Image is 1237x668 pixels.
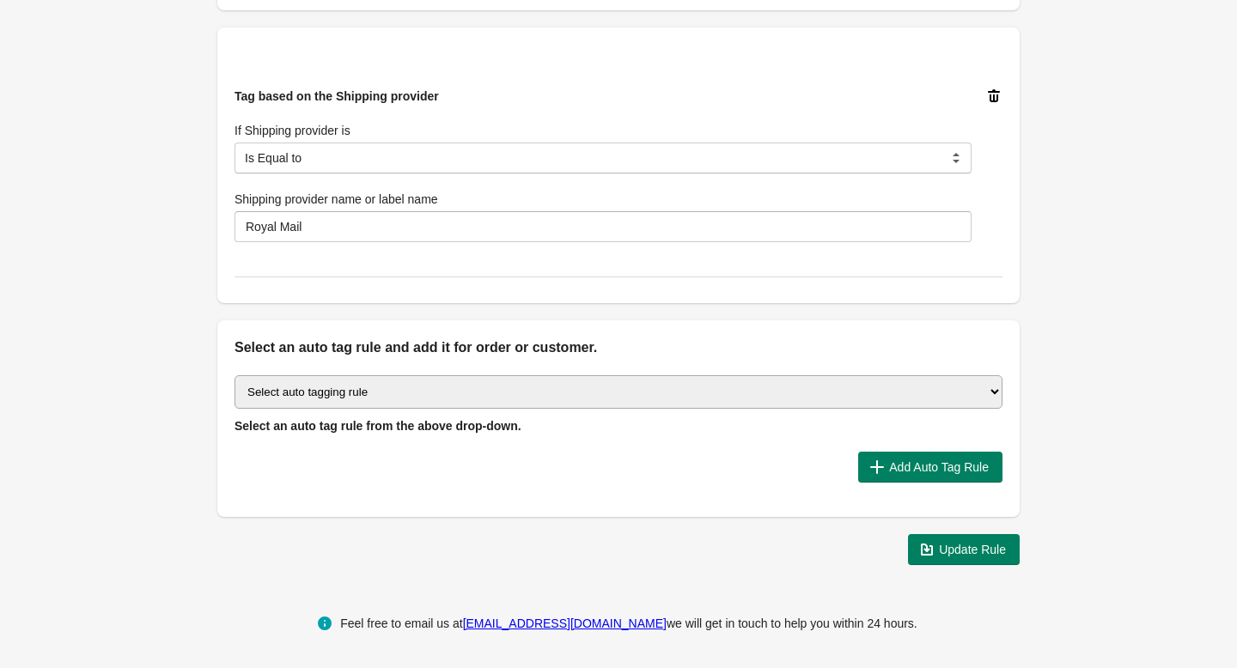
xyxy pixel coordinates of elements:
input: Parcel Select Ground or UPS [235,211,972,242]
span: Update Rule [939,543,1006,556]
span: Tag based on the Shipping provider [235,89,439,103]
button: Update Rule [908,534,1020,565]
h2: Select an auto tag rule and add it for order or customer. [235,337,1002,358]
span: Add Auto Tag Rule [889,460,989,474]
a: [EMAIL_ADDRESS][DOMAIN_NAME] [463,616,667,630]
label: Shipping provider name or label name [235,191,438,208]
button: Add Auto Tag Rule [858,452,1002,483]
span: Select an auto tag rule from the above drop-down. [235,419,521,433]
label: If Shipping provider is [235,122,350,139]
div: Feel free to email us at we will get in touch to help you within 24 hours. [340,613,917,634]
